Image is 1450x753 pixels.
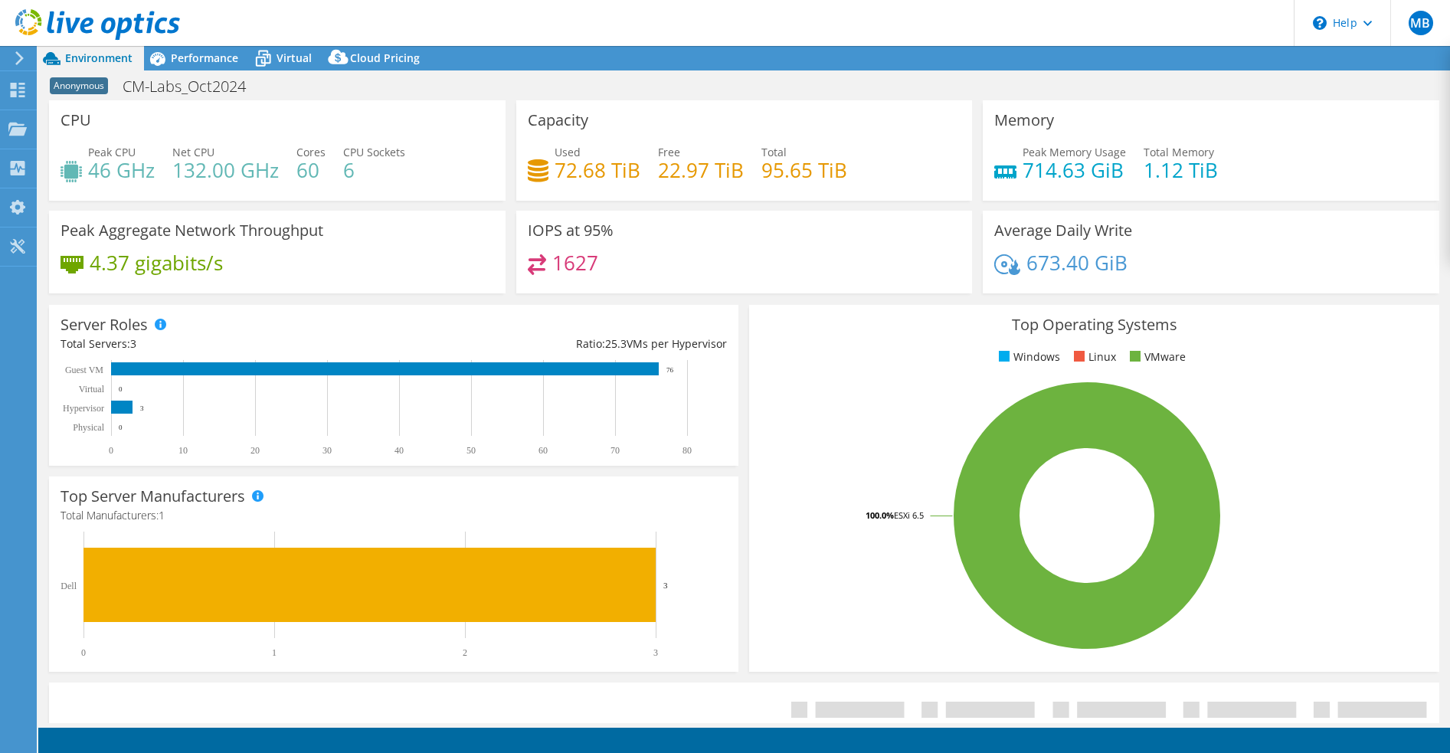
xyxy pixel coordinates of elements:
h3: Top Operating Systems [761,316,1427,333]
span: 3 [130,336,136,351]
span: Virtual [277,51,312,65]
span: Free [658,145,680,159]
text: Dell [61,581,77,591]
h3: Server Roles [61,316,148,333]
span: Anonymous [50,77,108,94]
span: MB [1409,11,1433,35]
text: 50 [466,445,476,456]
div: Ratio: VMs per Hypervisor [394,336,727,352]
h3: Capacity [528,112,588,129]
text: 10 [178,445,188,456]
div: Total Servers: [61,336,394,352]
text: 40 [394,445,404,456]
li: Linux [1070,349,1116,365]
h4: 673.40 GiB [1026,254,1128,271]
h4: 132.00 GHz [172,162,279,178]
span: 1 [159,508,165,522]
h4: 72.68 TiB [555,162,640,178]
h4: 6 [343,162,405,178]
text: Hypervisor [63,403,104,414]
span: Used [555,145,581,159]
span: Total Memory [1144,145,1214,159]
h3: CPU [61,112,91,129]
h3: Peak Aggregate Network Throughput [61,222,323,239]
h4: Total Manufacturers: [61,507,727,524]
text: 80 [682,445,692,456]
h3: Top Server Manufacturers [61,488,245,505]
span: Cloud Pricing [350,51,420,65]
tspan: 100.0% [866,509,894,521]
span: 25.3 [605,336,627,351]
text: 3 [663,581,668,590]
text: 30 [322,445,332,456]
h4: 60 [296,162,326,178]
h3: Memory [994,112,1054,129]
h4: 46 GHz [88,162,155,178]
span: Peak Memory Usage [1023,145,1126,159]
h4: 714.63 GiB [1023,162,1126,178]
span: Cores [296,145,326,159]
text: Physical [73,422,104,433]
h1: CM-Labs_Oct2024 [116,78,270,95]
text: 0 [119,424,123,431]
text: 0 [81,647,86,658]
span: Environment [65,51,133,65]
li: Windows [995,349,1060,365]
text: 0 [119,385,123,393]
h4: 95.65 TiB [761,162,847,178]
text: 60 [538,445,548,456]
text: Virtual [79,384,105,395]
text: 76 [666,366,674,374]
span: CPU Sockets [343,145,405,159]
h3: IOPS at 95% [528,222,614,239]
h4: 4.37 gigabits/s [90,254,223,271]
text: 3 [653,647,658,658]
text: 0 [109,445,113,456]
li: VMware [1126,349,1186,365]
text: 70 [610,445,620,456]
h4: 22.97 TiB [658,162,744,178]
span: Performance [171,51,238,65]
h4: 1.12 TiB [1144,162,1218,178]
text: 2 [463,647,467,658]
span: Total [761,145,787,159]
span: Net CPU [172,145,214,159]
span: Peak CPU [88,145,136,159]
text: 1 [272,647,277,658]
text: Guest VM [65,365,103,375]
text: 20 [250,445,260,456]
h4: 1627 [552,254,598,271]
svg: \n [1313,16,1327,30]
tspan: ESXi 6.5 [894,509,924,521]
text: 3 [140,404,144,412]
h3: Average Daily Write [994,222,1132,239]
